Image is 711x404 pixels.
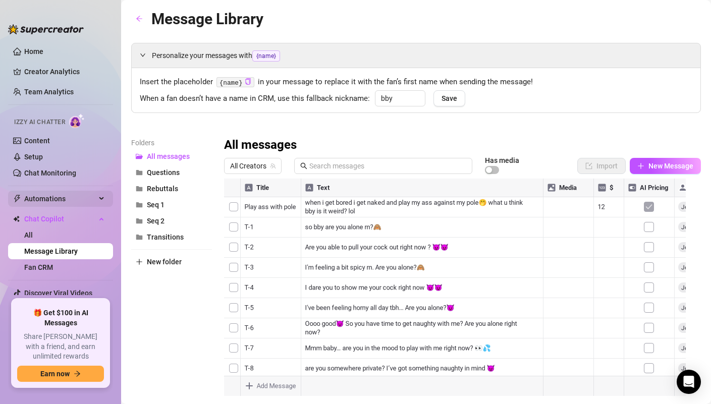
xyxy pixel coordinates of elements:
[648,162,693,170] span: New Message
[69,113,85,128] img: AI Chatter
[577,158,626,174] button: Import
[630,158,701,174] button: New Message
[136,201,143,208] span: folder
[252,50,280,62] span: {name}
[433,90,465,106] button: Save
[485,157,519,163] article: Has media
[132,43,700,68] div: Personalize your messages with{name}
[17,308,104,328] span: 🎁 Get $100 in AI Messages
[131,148,212,164] button: All messages
[637,162,644,169] span: plus
[136,234,143,241] span: folder
[309,160,466,171] input: Search messages
[24,247,78,255] a: Message Library
[131,164,212,181] button: Questions
[140,76,692,88] span: Insert the placeholder in your message to replace it with the fan’s first name when sending the m...
[140,93,370,105] span: When a fan doesn’t have a name in CRM, use this fallback nickname:
[147,258,182,266] span: New folder
[677,370,701,394] div: Open Intercom Messenger
[24,211,96,227] span: Chat Copilot
[224,137,297,153] h3: All messages
[131,229,212,245] button: Transitions
[136,217,143,224] span: folder
[147,152,190,160] span: All messages
[216,77,254,88] code: {name}
[136,15,143,22] span: arrow-left
[24,231,33,239] a: All
[140,52,146,58] span: expanded
[147,168,180,177] span: Questions
[136,153,143,160] span: folder-open
[24,263,53,271] a: Fan CRM
[131,254,212,270] button: New folder
[24,191,96,207] span: Automations
[300,162,307,169] span: search
[147,233,184,241] span: Transitions
[24,47,43,55] a: Home
[136,185,143,192] span: folder
[131,181,212,197] button: Rebuttals
[230,158,276,174] span: All Creators
[24,169,76,177] a: Chat Monitoring
[270,163,276,169] span: team
[136,169,143,176] span: folder
[24,64,105,80] a: Creator Analytics
[14,118,65,127] span: Izzy AI Chatter
[24,137,50,145] a: Content
[17,366,104,382] button: Earn nowarrow-right
[152,50,692,62] span: Personalize your messages with
[17,332,104,362] span: Share [PERSON_NAME] with a friend, and earn unlimited rewards
[136,258,143,265] span: plus
[8,24,84,34] img: logo-BBDzfeDw.svg
[245,78,251,85] span: copy
[24,153,43,161] a: Setup
[13,215,20,222] img: Chat Copilot
[442,94,457,102] span: Save
[74,370,81,377] span: arrow-right
[131,213,212,229] button: Seq 2
[24,289,92,297] a: Discover Viral Videos
[24,88,74,96] a: Team Analytics
[147,201,165,209] span: Seq 1
[147,185,178,193] span: Rebuttals
[13,195,21,203] span: thunderbolt
[131,197,212,213] button: Seq 1
[245,78,251,86] button: Click to Copy
[151,7,263,31] article: Message Library
[147,217,165,225] span: Seq 2
[131,137,212,148] article: Folders
[40,370,70,378] span: Earn now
